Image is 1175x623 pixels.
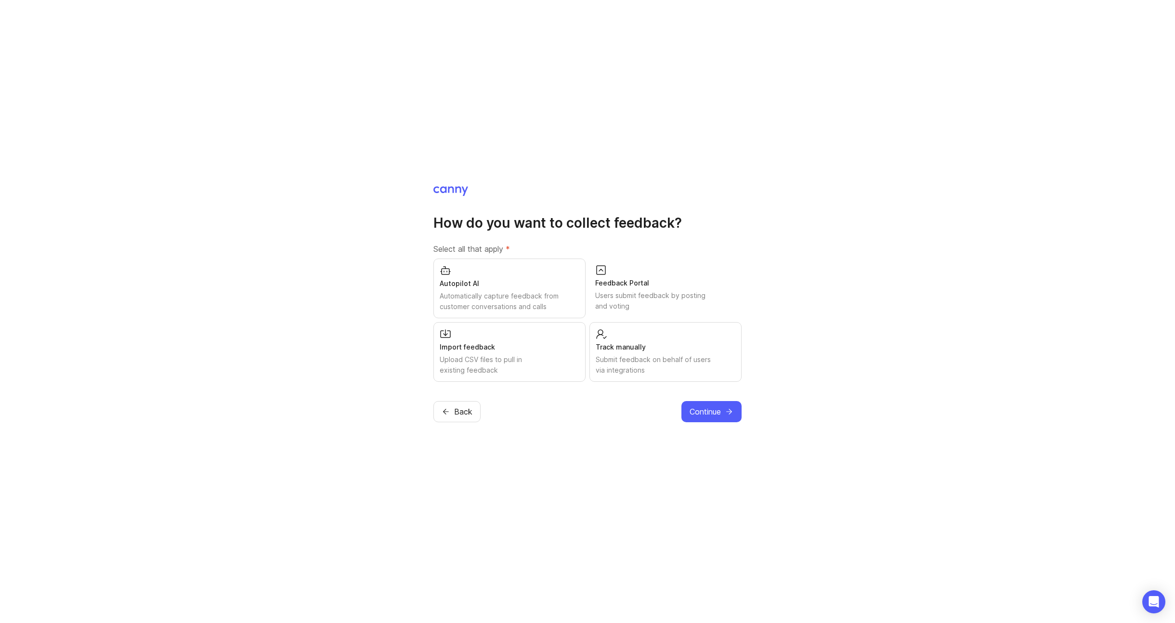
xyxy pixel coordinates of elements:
div: Autopilot AI [440,278,579,289]
div: Users submit feedback by posting and voting [595,290,736,311]
div: Submit feedback on behalf of users via integrations [596,354,735,376]
button: Autopilot AIAutomatically capture feedback from customer conversations and calls [433,259,586,318]
div: Upload CSV files to pull in existing feedback [440,354,579,376]
button: Track manuallySubmit feedback on behalf of users via integrations [589,322,742,382]
button: Continue [681,401,742,422]
img: Canny Home [433,186,468,196]
button: Feedback PortalUsers submit feedback by posting and voting [589,259,742,318]
h1: How do you want to collect feedback? [433,214,742,232]
div: Open Intercom Messenger [1142,590,1165,613]
span: Continue [690,406,721,417]
div: Track manually [596,342,735,352]
div: Automatically capture feedback from customer conversations and calls [440,291,579,312]
label: Select all that apply [433,243,742,255]
div: Import feedback [440,342,579,352]
div: Feedback Portal [595,278,736,288]
button: Back [433,401,481,422]
button: Import feedbackUpload CSV files to pull in existing feedback [433,322,586,382]
span: Back [454,406,472,417]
